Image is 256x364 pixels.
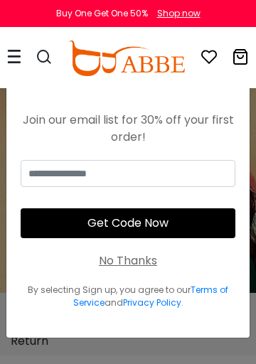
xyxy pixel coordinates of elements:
[56,7,148,20] div: Buy One Get One 50%
[150,7,201,19] a: Shop now
[68,41,185,76] img: abbeglasses.com
[73,284,229,309] a: Terms of Service
[123,296,181,309] a: Privacy Policy
[157,7,201,20] div: Shop now
[21,208,235,238] button: Get Code Now
[99,252,157,269] div: No Thanks
[21,284,235,309] div: By selecting Sign up, you agree to our and .
[21,112,235,146] div: Join our email list for 30% off your first order!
